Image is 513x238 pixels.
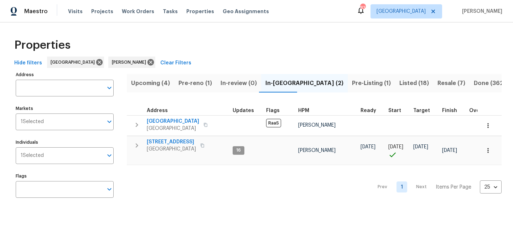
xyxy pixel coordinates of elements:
span: [PERSON_NAME] [298,123,336,128]
span: [GEOGRAPHIC_DATA] [147,125,199,132]
span: Clear Filters [160,59,191,68]
span: Target [413,108,430,113]
span: [PERSON_NAME] [298,148,336,153]
span: Maestro [24,8,48,15]
label: Markets [16,106,114,111]
label: Individuals [16,140,114,144]
button: Open [104,117,114,127]
span: [DATE] [361,144,375,149]
span: In-[GEOGRAPHIC_DATA] (2) [265,78,343,88]
div: Projected renovation finish date [442,108,463,113]
button: Open [104,83,114,93]
span: Pre-Listing (1) [352,78,391,88]
a: Goto page 1 [397,181,407,192]
span: 1 Selected [21,119,44,125]
span: Address [147,108,168,113]
button: Open [104,184,114,194]
span: Geo Assignments [223,8,269,15]
span: Tasks [163,9,178,14]
button: Hide filters [11,57,45,70]
span: [DATE] [442,148,457,153]
div: 25 [480,178,502,196]
div: Target renovation project end date [413,108,436,113]
span: [DATE] [388,144,403,149]
span: Overall [469,108,488,113]
span: Projects [91,8,113,15]
span: Ready [361,108,376,113]
nav: Pagination Navigation [371,169,502,205]
span: [GEOGRAPHIC_DATA] [147,118,199,125]
span: Pre-reno (1) [178,78,212,88]
span: Properties [186,8,214,15]
div: 83 [360,4,365,11]
span: [DATE] [413,144,428,149]
span: Flags [266,108,280,113]
div: Earliest renovation start date (first business day after COE or Checkout) [361,108,383,113]
label: Flags [16,174,114,178]
span: Upcoming (4) [131,78,170,88]
span: Properties [14,42,71,49]
div: [GEOGRAPHIC_DATA] [47,57,104,68]
span: [PERSON_NAME] [459,8,502,15]
p: Items Per Page [436,184,471,191]
span: Work Orders [122,8,154,15]
span: Listed (18) [399,78,429,88]
span: In-review (0) [221,78,257,88]
div: Actual renovation start date [388,108,408,113]
span: Updates [233,108,254,113]
span: [STREET_ADDRESS] [147,138,196,146]
div: Days past target finish date [469,108,494,113]
span: Done (362) [474,78,506,88]
span: [GEOGRAPHIC_DATA] [147,146,196,153]
span: 1 Selected [21,153,44,159]
span: 16 [233,147,244,153]
span: HPM [298,108,309,113]
span: Start [388,108,401,113]
span: [GEOGRAPHIC_DATA] [51,59,98,66]
span: [PERSON_NAME] [112,59,149,66]
span: Finish [442,108,457,113]
span: RaaS [266,119,281,127]
span: [GEOGRAPHIC_DATA] [377,8,426,15]
span: Resale (7) [437,78,465,88]
td: Project started on time [385,136,410,165]
span: Hide filters [14,59,42,68]
button: Clear Filters [157,57,194,70]
label: Address [16,73,114,77]
button: Open [104,150,114,160]
span: Visits [68,8,83,15]
div: [PERSON_NAME] [108,57,155,68]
